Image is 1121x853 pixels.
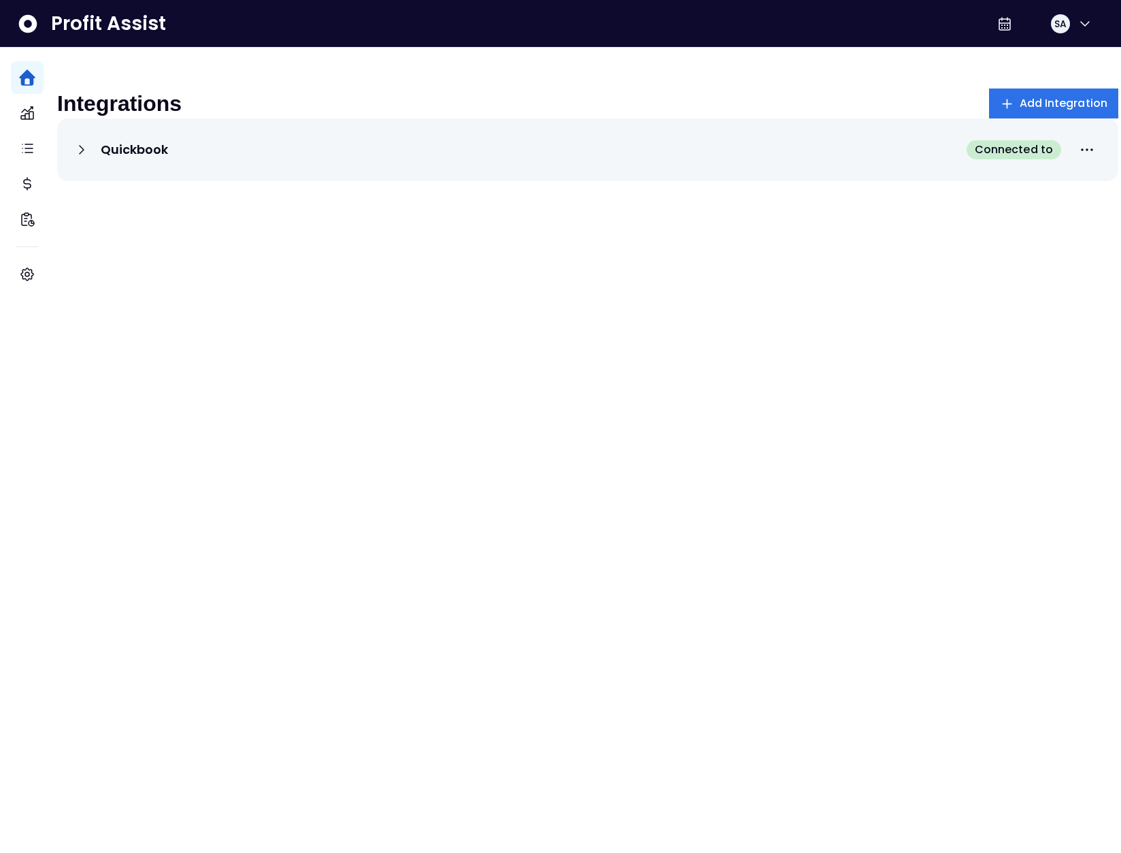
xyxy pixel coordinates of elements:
span: SA [1054,17,1067,31]
span: Connected to [975,142,1053,158]
p: Quickbook [101,142,168,158]
span: Add Integration [1020,95,1108,112]
span: Profit Assist [51,12,166,36]
button: More options [1072,135,1102,165]
button: Add Integration [989,88,1119,118]
p: Integrations [57,90,182,117]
